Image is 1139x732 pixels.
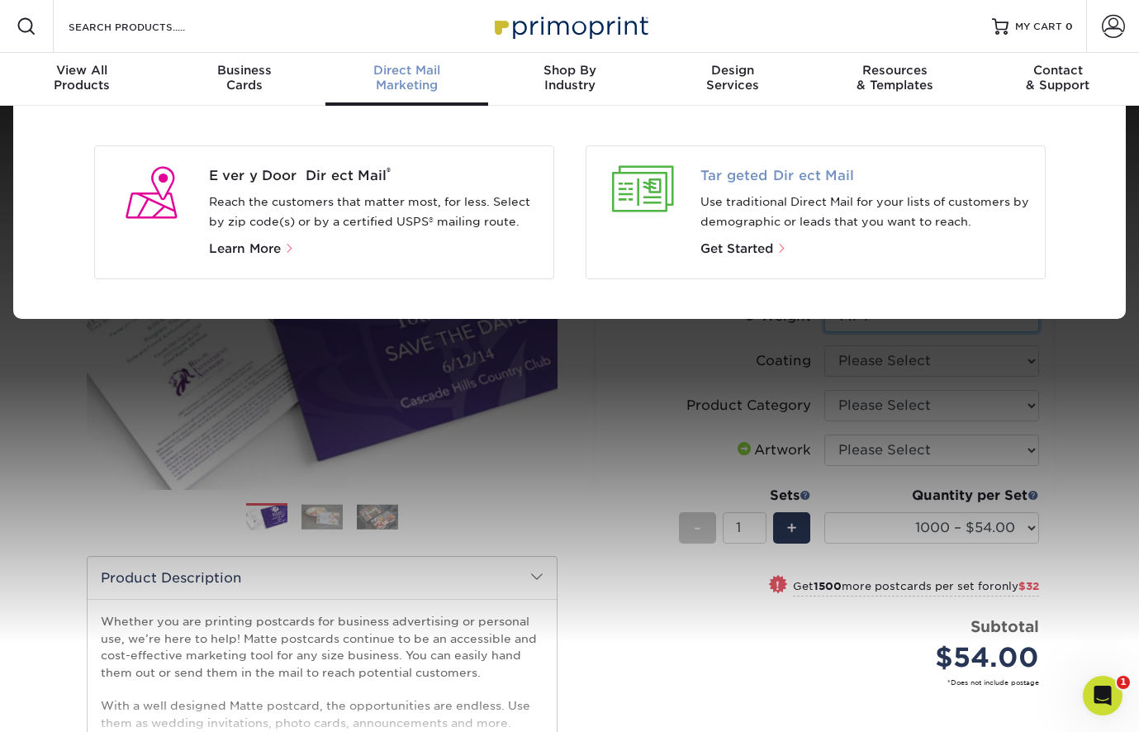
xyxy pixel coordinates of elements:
p: Reach the customers that matter most, for less. Select by zip code(s) or by a certified USPS® mai... [209,193,540,232]
div: Industry [488,63,651,93]
img: Primoprint [487,8,653,44]
div: Marketing [325,63,488,93]
a: DesignServices [651,53,814,106]
span: MY CART [1015,20,1062,34]
div: & Support [976,63,1139,93]
div: $54.00 [837,638,1039,677]
a: Resources& Templates [814,53,976,106]
span: Learn More [209,241,281,256]
span: Get Started [700,241,773,256]
span: Every Door Direct Mail [209,166,540,186]
span: Direct Mail [325,63,488,78]
iframe: Intercom live chat [1083,676,1122,715]
div: Cards [163,63,325,93]
a: Get Started [700,243,787,255]
div: Services [651,63,814,93]
small: *Does not include postage [622,677,1039,687]
p: Use traditional Direct Mail for your lists of customers by demographic or leads that you want to ... [700,193,1032,232]
div: & Templates [814,63,976,93]
a: Shop ByIndustry [488,53,651,106]
a: Contact& Support [976,53,1139,106]
span: Resources [814,63,976,78]
span: 1 [1117,676,1130,689]
input: SEARCH PRODUCTS..... [67,17,228,36]
span: Design [651,63,814,78]
span: Business [163,63,325,78]
a: Every Door Direct Mail® [209,166,540,186]
a: BusinessCards [163,53,325,106]
a: Targeted Direct Mail [700,166,1032,186]
sup: ® [387,165,391,178]
span: 0 [1065,21,1073,32]
span: Shop By [488,63,651,78]
span: Contact [976,63,1139,78]
a: Direct MailMarketing [325,53,488,106]
a: Learn More [209,243,301,255]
